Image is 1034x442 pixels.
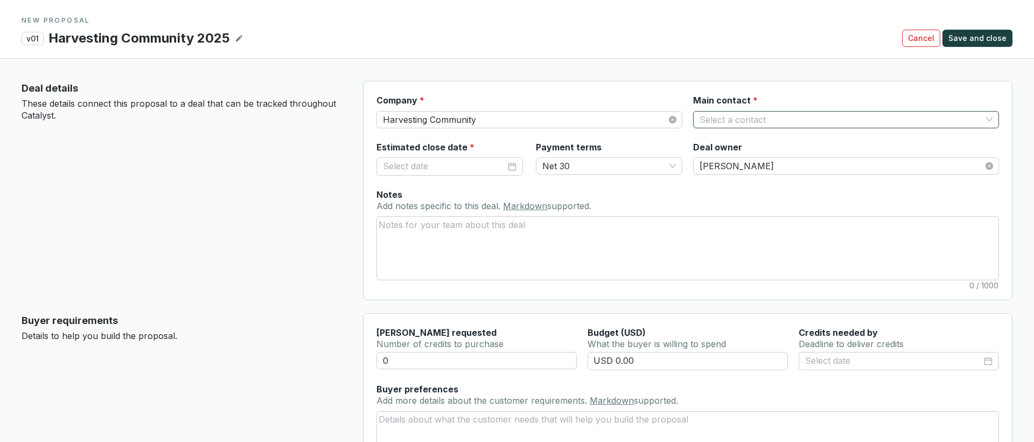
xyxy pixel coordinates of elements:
button: Cancel [902,30,940,47]
span: Deadline to deliver credits [799,339,904,349]
label: Payment terms [536,141,602,153]
label: Deal owner [693,141,742,153]
span: supported. [634,395,678,406]
span: supported. [547,201,591,211]
a: Markdown [503,201,547,211]
span: Number of credits to purchase [376,339,504,349]
label: [PERSON_NAME] requested [376,327,497,339]
label: Main contact [693,94,758,106]
label: Buyer preferences [376,383,458,395]
p: Buyer requirements [22,313,346,328]
span: Add more details about the customer requirements. [376,395,590,406]
p: NEW PROPOSAL [22,16,1012,25]
label: Credits needed by [799,327,878,339]
span: Net 30 [542,158,676,174]
a: Markdown [590,395,634,406]
label: Notes [376,189,402,201]
p: Harvesting Community 2025 [48,29,230,47]
span: Add notes specific to this deal. [376,201,503,211]
label: Company [376,94,424,106]
span: close-circle [986,162,993,170]
p: These details connect this proposal to a deal that can be tracked throughout Catalyst. [22,98,346,121]
span: Budget (USD) [588,327,646,338]
span: Cancel [908,33,934,44]
span: Save and close [948,33,1007,44]
button: Save and close [942,30,1012,47]
span: Harvesting Community [383,112,676,128]
label: Estimated close date [376,141,474,153]
p: Details to help you build the proposal. [22,330,346,342]
span: Eugenio Jimenez Dominguez [700,158,993,174]
span: close-circle [669,116,676,123]
input: Select date [805,354,982,368]
p: Deal details [22,81,346,96]
p: v01 [22,32,44,45]
span: What the buyer is willing to spend [588,339,726,349]
input: Select date [383,160,506,174]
